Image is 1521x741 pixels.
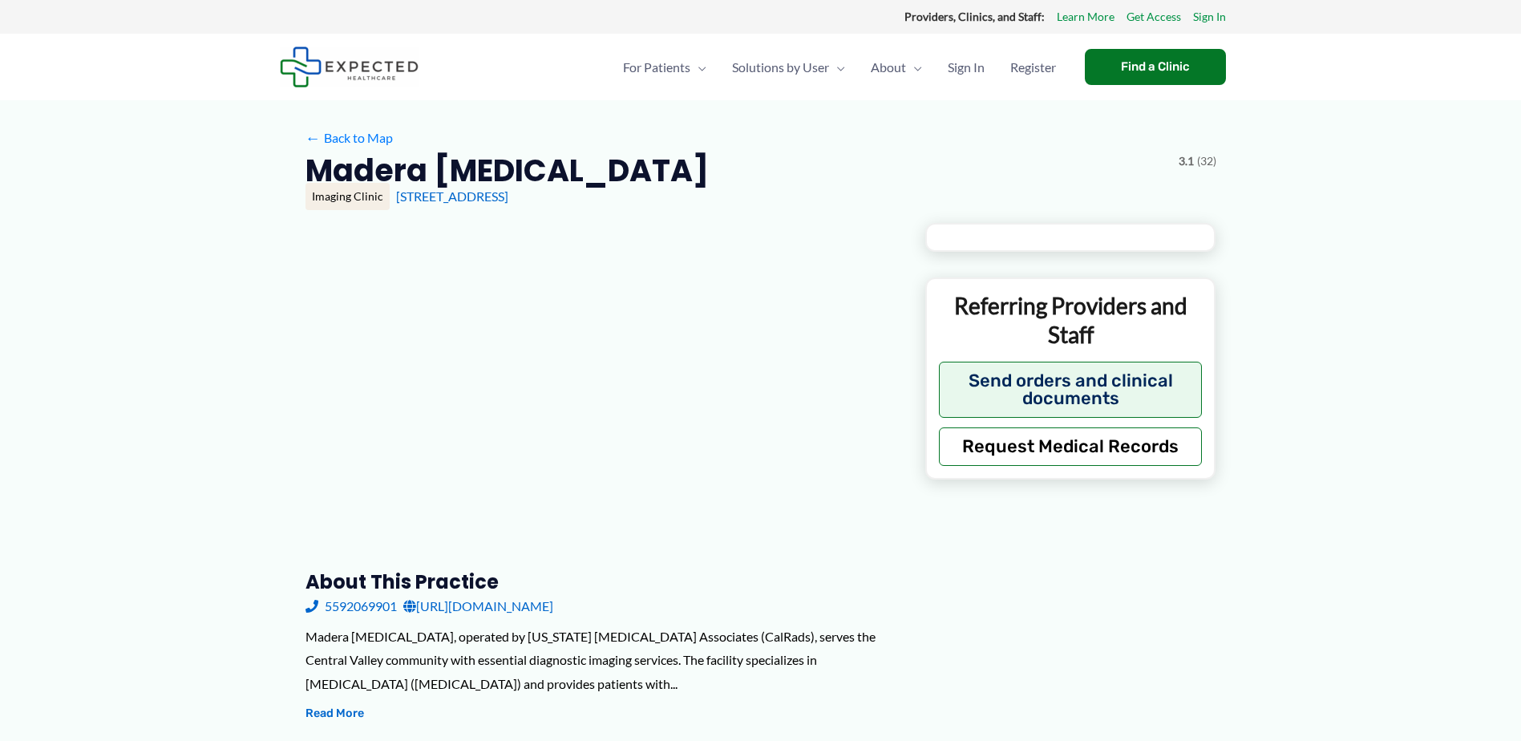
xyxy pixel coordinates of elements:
[935,39,997,95] a: Sign In
[1010,39,1056,95] span: Register
[690,39,706,95] span: Menu Toggle
[719,39,858,95] a: Solutions by UserMenu Toggle
[997,39,1069,95] a: Register
[305,130,321,145] span: ←
[305,625,900,696] div: Madera [MEDICAL_DATA], operated by [US_STATE] [MEDICAL_DATA] Associates (CalRads), serves the Cen...
[906,39,922,95] span: Menu Toggle
[305,151,709,190] h2: Madera [MEDICAL_DATA]
[610,39,719,95] a: For PatientsMenu Toggle
[305,126,393,150] a: ←Back to Map
[1085,49,1226,85] a: Find a Clinic
[305,569,900,594] h3: About this practice
[858,39,935,95] a: AboutMenu Toggle
[1197,151,1216,172] span: (32)
[939,291,1203,350] p: Referring Providers and Staff
[280,47,419,87] img: Expected Healthcare Logo - side, dark font, small
[732,39,829,95] span: Solutions by User
[829,39,845,95] span: Menu Toggle
[1193,6,1226,27] a: Sign In
[1057,6,1114,27] a: Learn More
[610,39,1069,95] nav: Primary Site Navigation
[939,362,1203,418] button: Send orders and clinical documents
[904,10,1045,23] strong: Providers, Clinics, and Staff:
[948,39,985,95] span: Sign In
[1179,151,1194,172] span: 3.1
[403,594,553,618] a: [URL][DOMAIN_NAME]
[871,39,906,95] span: About
[1127,6,1181,27] a: Get Access
[305,183,390,210] div: Imaging Clinic
[305,594,397,618] a: 5592069901
[939,427,1203,466] button: Request Medical Records
[396,188,508,204] a: [STREET_ADDRESS]
[305,704,364,723] button: Read More
[623,39,690,95] span: For Patients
